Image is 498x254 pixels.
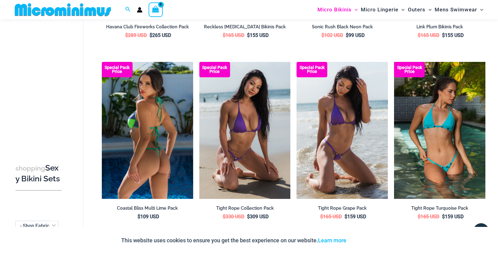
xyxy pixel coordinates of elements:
[223,32,225,38] span: $
[102,205,193,211] h2: Coastal Bliss Multi Lime Pack
[394,24,485,30] h2: Link Plum Bikinis Pack
[442,32,445,38] span: $
[102,62,193,199] a: Coastal Bliss Multi Lime 3223 Underwire Top 4275 Micro 07 Coastal Bliss Multi Lime 3223 Underwire...
[297,66,327,74] b: Special Pack Price
[149,32,152,38] span: $
[199,24,291,32] a: Reckless [MEDICAL_DATA] Bikinis Pack
[121,236,346,245] p: This website uses cookies to ensure you get the best experience on our website.
[433,2,485,18] a: Mens SwimwearMenu ToggleMenu Toggle
[408,2,425,18] span: Outers
[406,2,433,18] a: OutersMenu ToggleMenu Toggle
[394,62,485,199] img: Tight Rope Turquoise 319 Tri Top 4228 Thong Bottom 02
[361,2,398,18] span: Micro Lingerie
[345,214,347,220] span: $
[15,163,62,184] h3: Sexy Bikini Sets
[398,2,404,18] span: Menu Toggle
[352,2,358,18] span: Menu Toggle
[297,62,388,199] a: Tight Rope Grape 319 Tri Top 4212 Micro Bottom 02 Tight Rope Grape 319 Tri Top 4212 Micro Bottom ...
[223,32,244,38] bdi: 165 USD
[297,24,388,30] h2: Sonic Rush Black Neon Pack
[223,214,225,220] span: $
[315,1,486,18] nav: Site Navigation
[394,24,485,32] a: Link Plum Bikinis Pack
[102,62,193,199] img: Coastal Bliss Multi Lime 3223 Underwire Top 4275 Micro 03
[137,214,159,220] bdi: 109 USD
[199,62,291,199] img: Tight Rope Grape 319 Tri Top 4212 Micro Bottom 01
[102,24,193,32] a: Havana Club Fireworks Collection Pack
[125,32,147,38] bdi: 289 USD
[199,24,291,30] h2: Reckless [MEDICAL_DATA] Bikinis Pack
[316,2,359,18] a: Micro BikinisMenu ToggleMenu Toggle
[394,62,485,199] a: Tight Rope Turquoise 319 Tri Top 4228 Thong Bottom 02 Tight Rope Turquoise 319 Tri Top 4228 Thong...
[247,32,250,38] span: $
[425,2,432,18] span: Menu Toggle
[199,205,291,211] h2: Tight Rope Collection Pack
[346,32,365,38] bdi: 99 USD
[418,214,439,220] bdi: 165 USD
[199,205,291,213] a: Tight Rope Collection Pack
[247,214,269,220] bdi: 309 USD
[20,223,61,229] span: - Shop Fabric Type
[102,205,193,213] a: Coastal Bliss Multi Lime Pack
[394,205,485,211] h2: Tight Rope Turquoise Pack
[223,214,244,220] bdi: 330 USD
[137,7,142,13] a: Account icon link
[477,2,483,18] span: Menu Toggle
[321,32,324,38] span: $
[149,2,163,17] a: View Shopping Cart, empty
[351,233,377,248] button: Accept
[102,66,133,74] b: Special Pack Price
[345,214,366,220] bdi: 159 USD
[16,221,58,231] span: - Shop Fabric Type
[318,237,346,244] a: Learn more
[125,32,128,38] span: $
[320,214,323,220] span: $
[297,24,388,32] a: Sonic Rush Black Neon Pack
[247,32,269,38] bdi: 155 USD
[442,214,464,220] bdi: 159 USD
[15,21,71,144] iframe: TrustedSite Certified
[435,2,477,18] span: Mens Swimwear
[297,205,388,211] h2: Tight Rope Grape Pack
[442,214,445,220] span: $
[137,214,140,220] span: $
[297,205,388,213] a: Tight Rope Grape Pack
[321,32,343,38] bdi: 102 USD
[199,62,291,199] a: Tight Rope Grape 319 Tri Top 4212 Micro Bottom 01 Tight Rope Turquoise 319 Tri Top 4228 Thong Bot...
[102,24,193,30] h2: Havana Club Fireworks Collection Pack
[418,32,420,38] span: $
[320,214,342,220] bdi: 165 USD
[359,2,406,18] a: Micro LingerieMenu ToggleMenu Toggle
[15,221,58,231] span: - Shop Fabric Type
[15,164,45,172] span: shopping
[199,66,230,74] b: Special Pack Price
[125,6,131,14] a: Search icon link
[394,66,425,74] b: Special Pack Price
[346,32,349,38] span: $
[149,32,171,38] bdi: 265 USD
[12,3,114,17] img: MM SHOP LOGO FLAT
[418,32,439,38] bdi: 165 USD
[418,214,420,220] span: $
[442,32,464,38] bdi: 155 USD
[394,205,485,213] a: Tight Rope Turquoise Pack
[297,62,388,199] img: Tight Rope Grape 319 Tri Top 4212 Micro Bottom 02
[247,214,250,220] span: $
[317,2,352,18] span: Micro Bikinis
